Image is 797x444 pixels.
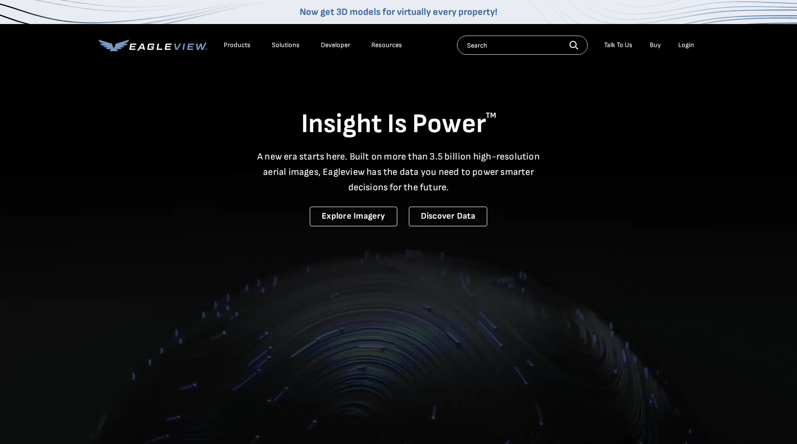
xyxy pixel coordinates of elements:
[300,6,497,18] a: Now get 3D models for virtually every property!
[99,108,699,141] h1: Insight Is Power
[457,36,588,55] input: Search
[650,41,661,49] a: Buy
[678,41,694,49] div: Login
[224,41,251,49] div: Products
[409,207,487,226] a: Discover Data
[321,41,350,49] a: Developer
[371,41,402,49] div: Resources
[252,149,546,195] p: A new era starts here. Built on more than 3.5 billion high-resolution aerial images, Eagleview ha...
[272,41,300,49] div: Solutions
[310,207,397,226] a: Explore Imagery
[604,41,633,49] div: Talk To Us
[486,111,496,120] sup: TM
